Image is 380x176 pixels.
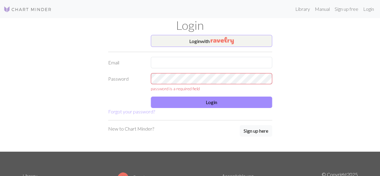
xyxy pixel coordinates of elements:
[151,85,272,92] div: password is a required field
[151,35,272,47] button: Loginwith
[19,18,361,32] h1: Login
[108,109,155,114] a: Forgot your password?
[312,3,332,15] a: Manual
[4,6,52,13] img: Logo
[105,57,147,68] label: Email
[240,125,272,137] button: Sign up here
[105,73,147,92] label: Password
[332,3,361,15] a: Sign up free
[240,125,272,137] a: Sign up here
[108,125,154,132] p: New to Chart Minder?
[361,3,376,15] a: Login
[293,3,312,15] a: Library
[151,97,272,108] button: Login
[211,37,234,44] img: Ravelry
